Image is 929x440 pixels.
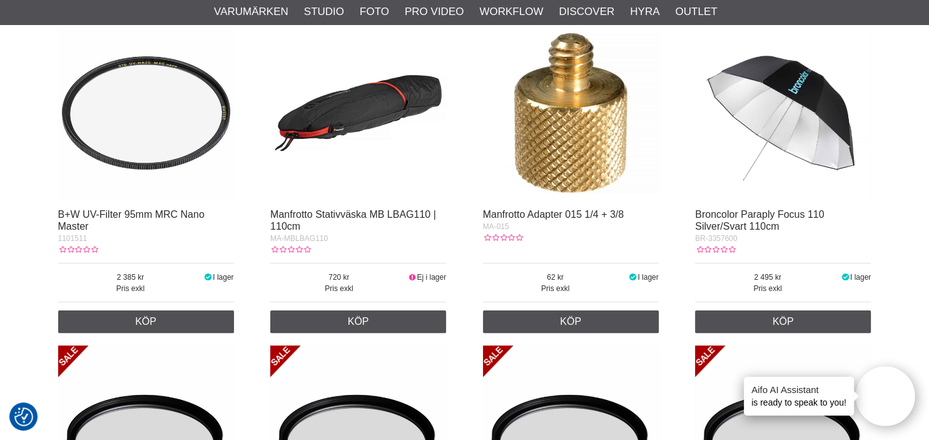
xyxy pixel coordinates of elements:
a: Discover [559,4,614,20]
span: Pris exkl [695,283,840,294]
a: Köp [695,310,871,333]
span: MA-015 [483,222,509,231]
h4: Aifo AI Assistant [751,383,846,396]
span: MA-MBLBAG110 [270,234,328,243]
a: Pro Video [405,4,464,20]
a: Köp [270,310,446,333]
img: Revisit consent button [14,407,33,426]
span: I lager [850,273,871,282]
a: Köp [58,310,234,333]
div: Kundbetyg: 0 [483,232,523,243]
a: Varumärken [214,4,288,20]
span: Pris exkl [483,283,628,294]
a: B+W UV-Filter 95mm MRC Nano Master [58,209,205,232]
span: Pris exkl [270,283,408,294]
i: Ej i lager [408,273,417,282]
i: I lager [628,273,638,282]
span: 62 [483,272,628,283]
img: Manfrotto Adapter 015 1/4 + 3/8 [483,25,659,201]
span: I lager [213,273,233,282]
span: 2 495 [695,272,840,283]
span: I lager [637,273,658,282]
a: Foto [360,4,389,20]
a: Studio [304,4,344,20]
a: Manfrotto Stativväska MB LBAG110 | 110cm [270,209,436,232]
i: I lager [840,273,850,282]
button: Samtyckesinställningar [14,406,33,428]
div: Kundbetyg: 0 [270,244,310,255]
img: Manfrotto Stativväska MB LBAG110 | 110cm [270,25,446,201]
span: 1101511 [58,234,88,243]
img: B+W UV-Filter 95mm MRC Nano Master [58,25,234,201]
a: Manfrotto Adapter 015 1/4 + 3/8 [483,209,624,220]
a: Broncolor Paraply Focus 110 Silver/Svart 110cm [695,209,824,232]
a: Hyra [630,4,659,20]
div: is ready to speak to you! [744,377,854,416]
img: Broncolor Paraply Focus 110 Silver/Svart 110cm [695,25,871,201]
span: Ej i lager [417,273,446,282]
a: Outlet [675,4,717,20]
span: 2 385 [58,272,203,283]
div: Kundbetyg: 0 [58,244,98,255]
span: 720 [270,272,408,283]
a: Workflow [479,4,543,20]
i: I lager [203,273,213,282]
a: Köp [483,310,659,333]
span: BR-3357600 [695,234,737,243]
span: Pris exkl [58,283,203,294]
div: Kundbetyg: 0 [695,244,735,255]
